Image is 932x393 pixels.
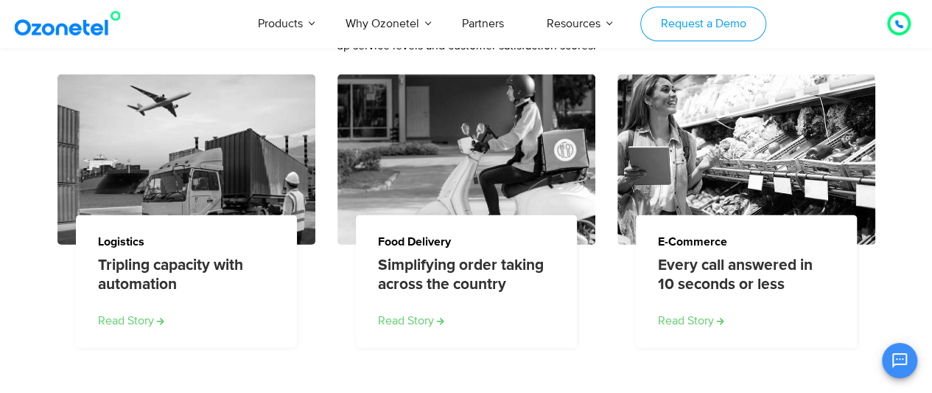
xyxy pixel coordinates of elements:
a: Simplifying order taking across the country [378,256,546,293]
a: Read more about Simplifying order taking across the country [378,312,444,330]
a: Read more about Tripling capacity with automation [98,312,164,330]
div: E-commerce [636,218,875,248]
a: Read more about Every call answered in 10 seconds or less [658,312,724,330]
div: Logistics [76,218,315,248]
div: Food Delivery [356,218,595,248]
a: Tripling capacity with automation [98,256,266,293]
button: Open chat [882,343,917,378]
a: Request a Demo [640,7,766,41]
a: Every call answered in 10 seconds or less [658,256,826,293]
